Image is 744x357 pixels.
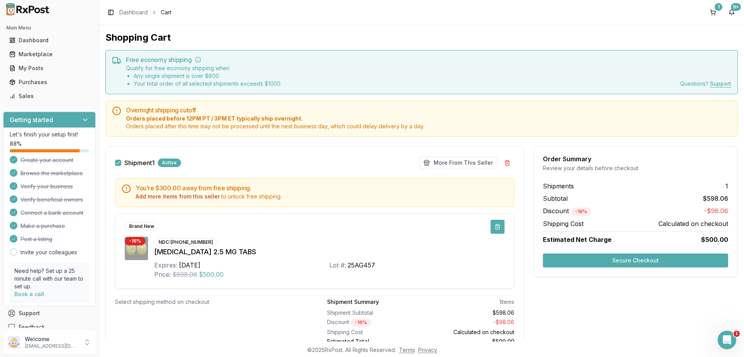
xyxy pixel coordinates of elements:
[3,62,96,74] button: My Posts
[119,9,148,16] a: Dashboard
[707,6,719,19] button: 1
[418,347,437,353] a: Privacy
[125,237,145,245] div: - 16 %
[21,222,65,230] span: Make a purchase
[543,236,611,243] span: Estimated Net Charge
[424,328,515,336] div: Calculated on checkout
[3,76,96,88] button: Purchases
[348,260,375,270] div: 25AG457
[725,6,738,19] button: 9+
[734,331,740,337] span: 1
[126,122,731,130] span: Orders placed after this time may not be processed until the next business day, which could delay...
[424,338,515,345] div: $500.00
[172,270,197,279] span: $598.06
[105,31,738,44] h1: Shopping Cart
[158,159,181,167] div: Active
[399,347,415,353] a: Terms
[21,209,83,217] span: Connect a bank account
[543,156,728,162] div: Order Summary
[680,80,731,88] div: Questions?
[154,260,177,270] div: Expires:
[154,247,505,257] div: [MEDICAL_DATA] 2.5 MG TABS
[725,181,728,191] span: 1
[731,3,741,11] div: 9+
[3,34,96,47] button: Dashboard
[154,270,171,279] div: Price:
[327,298,379,306] div: Shipment Summary
[136,185,508,191] h5: You're $300.00 away from free shipping.
[161,9,171,16] span: Cart
[8,336,20,348] img: User avatar
[10,131,89,138] p: Let's finish your setup first!
[21,196,83,204] span: Verify beneficial owners
[126,115,731,122] span: Orders placed before 12PM PT / 3PM ET typically ship overnight.
[6,89,93,103] a: Sales
[9,50,90,58] div: Marketplace
[124,160,155,166] label: Shipment 1
[3,306,96,320] button: Support
[10,115,53,124] h3: Getting started
[571,207,591,216] div: - 16 %
[543,164,728,172] div: Review your details before checkout
[3,90,96,102] button: Sales
[3,320,96,334] button: Feedback
[199,270,224,279] span: $500.00
[499,298,514,306] div: 1 items
[715,3,722,11] div: 1
[704,206,728,216] span: -$98.06
[424,309,515,317] div: $598.06
[19,323,45,331] span: Feedback
[14,291,44,297] a: Book a call
[9,92,90,100] div: Sales
[9,36,90,44] div: Dashboard
[10,140,22,148] span: 88 %
[25,343,79,349] p: [EMAIL_ADDRESS][DOMAIN_NAME]
[543,207,591,215] span: Discount
[9,64,90,72] div: My Posts
[718,331,736,349] iframe: Intercom live chat
[3,3,53,16] img: RxPost Logo
[126,107,731,113] h5: Overnight shipping cutoff
[543,219,584,228] span: Shipping Cost
[327,338,418,345] div: Estimated Total
[21,169,83,177] span: Browse the marketplace
[658,219,728,228] span: Calculated on checkout
[543,181,574,191] span: Shipments
[119,9,171,16] nav: breadcrumb
[134,72,281,80] li: Any single shipment is over $ 800
[703,194,728,203] span: $598.06
[6,47,93,61] a: Marketplace
[424,318,515,327] div: - $98.06
[21,235,52,243] span: Post a listing
[179,260,200,270] div: [DATE]
[9,78,90,86] div: Purchases
[25,335,79,343] p: Welcome
[21,156,73,164] span: Create your account
[6,75,93,89] a: Purchases
[543,254,728,267] button: Secure Checkout
[327,328,418,336] div: Shipping Cost
[126,57,731,63] h5: Free economy shipping
[701,235,728,244] span: $500.00
[136,193,220,200] button: Add more items from this seller
[6,33,93,47] a: Dashboard
[125,222,158,231] div: Brand New
[351,318,371,327] div: - 16 %
[115,298,302,306] div: Select shipping method on checkout
[126,64,281,88] div: Qualify for free economy shipping when
[14,267,84,290] p: Need help? Set up a 25 minute call with our team to set up.
[136,193,508,200] div: to unlock free shipping.
[543,194,568,203] span: Subtotal
[329,260,346,270] div: Lot #:
[134,80,281,88] li: Your total order of all selected shipments exceeds $ 1000
[21,183,73,190] span: Verify your business
[125,237,148,260] img: Xarelto 2.5 MG TABS
[6,61,93,75] a: My Posts
[327,309,418,317] div: Shipment Subtotal
[327,318,418,327] div: Discount
[154,238,217,247] div: NDC: [PHONE_NUMBER]
[21,248,77,256] a: Invite your colleagues
[6,25,93,31] h2: Main Menu
[419,157,497,169] button: More From This Seller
